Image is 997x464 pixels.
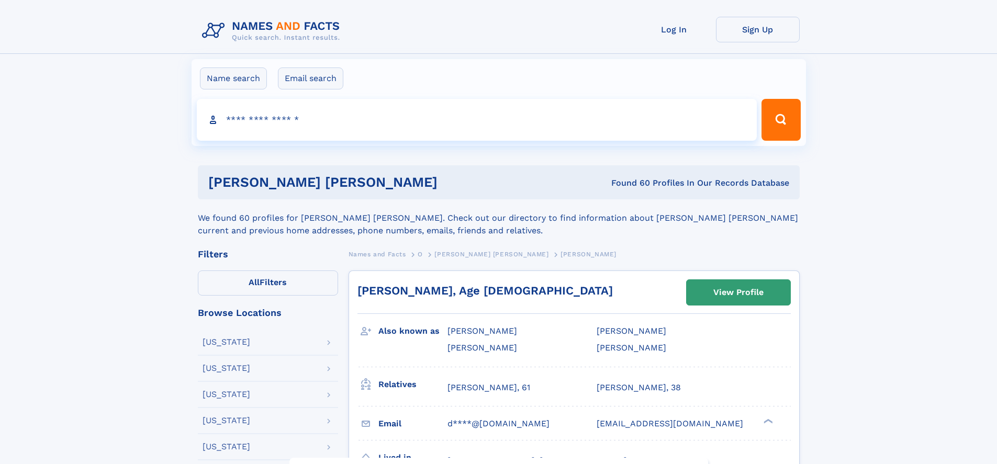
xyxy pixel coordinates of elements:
[524,177,789,189] div: Found 60 Profiles In Our Records Database
[434,247,548,261] a: [PERSON_NAME] [PERSON_NAME]
[198,270,338,296] label: Filters
[687,280,790,305] a: View Profile
[447,382,530,393] a: [PERSON_NAME], 61
[378,376,447,393] h3: Relatives
[378,322,447,340] h3: Also known as
[198,308,338,318] div: Browse Locations
[561,251,617,258] span: [PERSON_NAME]
[597,418,743,428] span: [EMAIL_ADDRESS][DOMAIN_NAME]
[761,99,800,141] button: Search Button
[203,443,250,451] div: [US_STATE]
[203,364,250,372] div: [US_STATE]
[278,67,343,89] label: Email search
[198,17,349,45] img: Logo Names and Facts
[197,99,757,141] input: search input
[198,199,800,237] div: We found 60 profiles for [PERSON_NAME] [PERSON_NAME]. Check out our directory to find information...
[434,251,548,258] span: [PERSON_NAME] [PERSON_NAME]
[447,326,517,336] span: [PERSON_NAME]
[632,17,716,42] a: Log In
[597,382,681,393] a: [PERSON_NAME], 38
[447,343,517,353] span: [PERSON_NAME]
[716,17,800,42] a: Sign Up
[349,247,406,261] a: Names and Facts
[249,277,260,287] span: All
[418,247,423,261] a: O
[208,176,524,189] h1: [PERSON_NAME] [PERSON_NAME]
[200,67,267,89] label: Name search
[198,250,338,259] div: Filters
[418,251,423,258] span: O
[357,284,613,297] a: [PERSON_NAME], Age [DEMOGRAPHIC_DATA]
[203,416,250,425] div: [US_STATE]
[203,338,250,346] div: [US_STATE]
[761,417,774,424] div: ❯
[597,326,666,336] span: [PERSON_NAME]
[597,343,666,353] span: [PERSON_NAME]
[713,280,764,304] div: View Profile
[203,390,250,399] div: [US_STATE]
[378,415,447,433] h3: Email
